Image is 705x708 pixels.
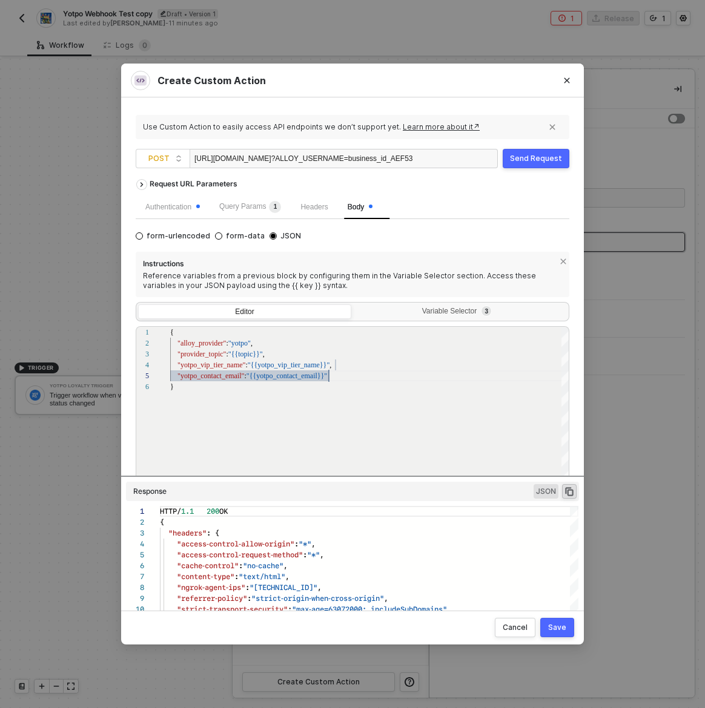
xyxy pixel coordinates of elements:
span: "headers" [168,527,207,539]
span: form-urlencoded [143,231,210,241]
span: "alloy_provider" [177,339,226,347]
span: "yotpo_contact_email" [177,372,244,380]
span: , [329,361,331,369]
div: 1 [131,327,149,338]
span: "text/html" [239,571,285,582]
div: 3 [126,528,144,539]
span: form-data [222,231,265,241]
span: Body [348,203,372,211]
div: 2 [131,338,149,349]
span: Instructions [143,259,555,271]
span: OK [219,505,228,517]
span: "{{topic}}" [228,350,263,358]
span: icon-close [560,258,569,265]
span: 3 [485,308,488,315]
span: JSON [534,484,558,499]
span: icon-arrow-right [137,183,147,188]
div: Authentication [145,202,200,213]
span: , [251,339,253,347]
div: 7 [126,571,144,582]
div: Send Request [510,154,562,163]
div: 8 [126,582,144,593]
span: "ngrok-agent-ips" [177,582,245,593]
span: : [226,339,228,347]
div: Request URL Parameters [144,173,243,195]
div: 4 [131,359,149,370]
span: : [245,361,247,369]
div: [URL][DOMAIN_NAME] [194,149,412,169]
div: 4 [126,539,144,549]
div: Use Custom Action to easily access API endpoints we don’t support yet. [143,122,543,132]
span: , [311,538,316,549]
span: , [447,603,451,615]
span: , [283,560,288,571]
span: Query Params [219,202,281,211]
div: 6 [126,560,144,571]
span: : [245,582,250,593]
span: , [384,592,388,604]
div: 1 [126,506,144,517]
div: Variable Selector [360,307,558,316]
span: "access-control-allow-origin" [177,538,294,549]
span: , [317,582,322,593]
span: "{{yotpo_vip_tier_name}}" [248,361,329,369]
span: "yotpo_vip_tier_name" [177,361,245,369]
span: , [320,549,324,560]
span: "referrer-policy" [177,592,247,604]
span: JSON [277,231,301,241]
span: : { [207,527,219,539]
span: "content-type" [177,571,234,582]
span: : [303,549,307,560]
span: "[TECHNICAL_ID]" [250,582,317,593]
span: 1.1 [181,505,194,517]
span: Headers [300,203,328,211]
span: : [226,350,228,358]
button: Cancel [495,618,535,637]
span: "strict-origin-when-cross-origin" [251,592,384,604]
span: "max-age=63072000; includeSubDomains" [292,603,447,615]
span: "no-cache" [243,560,283,571]
span: , [285,571,290,582]
button: Close [550,64,584,97]
span: } [170,382,174,391]
button: Save [540,618,574,637]
span: "cache-control" [177,560,239,571]
span: { [160,516,164,528]
div: Save [548,623,566,632]
span: { [170,328,174,336]
sup: 1 [269,201,281,213]
span: , [263,350,265,358]
span: "access-control-request-method" [177,549,303,560]
div: Create Custom Action [131,71,574,90]
div: Cancel [503,623,528,632]
div: Response [133,487,167,496]
span: : [244,372,246,380]
sup: 3 [482,306,491,316]
span: "{{yotpo_contact_email}}" [247,372,327,380]
span: "yotpo" [228,339,251,347]
div: 6 [131,381,149,392]
span: : [239,560,243,571]
span: : [247,592,251,604]
div: 3 [131,349,149,359]
a: Learn more about it↗ [403,122,480,131]
img: integration-icon [134,74,147,87]
span: : [234,571,239,582]
span: "provider_topic" [177,350,226,358]
span: HTTP/ [160,505,181,517]
div: 5 [126,549,144,560]
span: icon-copy-paste [564,486,575,497]
span: "strict-transport-security" [177,603,288,615]
span: 1 [274,203,277,210]
span: POST [148,149,182,168]
button: Send Request [503,149,569,168]
span: icon-close [549,123,556,131]
div: Editor [139,305,351,322]
div: 5 [131,370,149,381]
span: : [288,603,292,615]
span: 200 [207,505,219,517]
div: 9 [126,593,144,604]
div: 10 [126,604,144,615]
